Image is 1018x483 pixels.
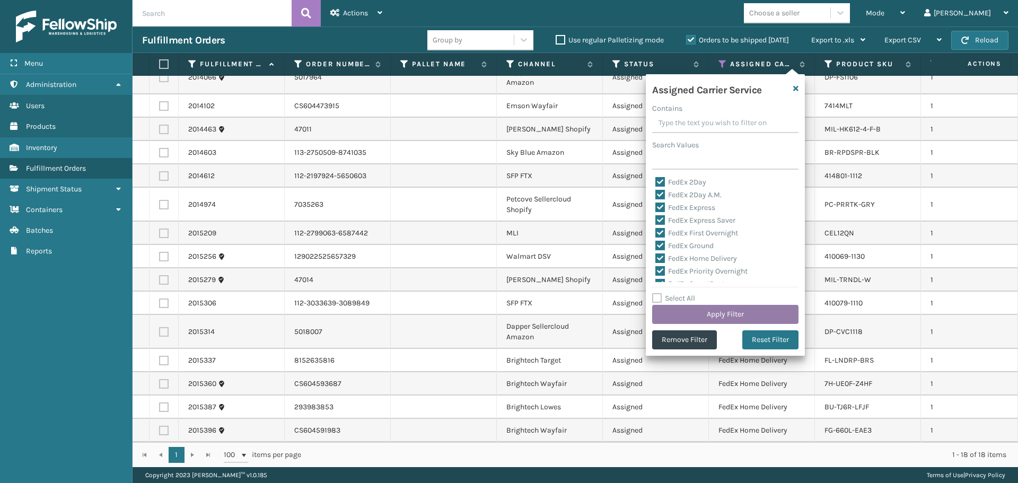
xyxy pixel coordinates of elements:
span: Reports [26,247,52,256]
span: items per page [224,447,301,463]
a: 410079-1110 [824,298,863,308]
span: Products [26,122,56,131]
td: Assigned [603,94,709,118]
td: FedEx Home Delivery [709,419,815,442]
label: Product SKU [836,59,900,69]
span: Administration [26,80,76,89]
a: 2015387 [188,402,216,412]
a: Terms of Use [927,471,963,479]
div: 1 - 18 of 18 items [316,450,1006,460]
div: | [927,467,1005,483]
a: Privacy Policy [965,471,1005,479]
label: FedEx SmartPost [655,279,725,288]
td: Petcove Sellercloud Shopify [497,188,603,222]
td: Assigned [603,268,709,292]
td: CS604591983 [285,419,391,442]
span: Shipment Status [26,185,82,194]
a: 2015306 [188,298,216,309]
label: FedEx Home Delivery [655,254,737,263]
label: FedEx 2Day A.M. [655,190,722,199]
span: Actions [343,8,368,17]
button: Remove Filter [652,330,717,349]
td: Assigned [603,315,709,349]
td: Assigned [603,188,709,222]
td: Assigned [603,245,709,268]
label: Use regular Palletizing mode [556,36,664,45]
div: Choose a seller [749,7,800,19]
td: 47011 [285,118,391,141]
label: FedEx 2Day [655,178,706,187]
td: Brightech Wayfair [497,419,603,442]
td: [PERSON_NAME] Shopify [497,268,603,292]
span: Actions [934,55,1008,73]
a: 2014102 [188,101,215,111]
img: logo [16,11,117,42]
a: 2014066 [188,72,216,83]
a: DP-CVC1118 [824,327,863,336]
td: 112-3033639-3089849 [285,292,391,315]
label: FedEx Express Saver [655,216,735,225]
span: Mode [866,8,884,17]
td: Assigned [603,396,709,419]
span: Inventory [26,143,57,152]
label: Select All [652,294,695,303]
label: Orders to be shipped [DATE] [686,36,789,45]
td: Assigned [603,60,709,94]
a: MIL-TRNDL-W [824,275,871,284]
p: Copyright 2023 [PERSON_NAME]™ v 1.0.185 [145,467,267,483]
td: MLI [497,222,603,245]
a: 2014603 [188,147,216,158]
td: Emson Wayfair [497,94,603,118]
span: 100 [224,450,240,460]
a: 2015279 [188,275,216,285]
td: 8152635816 [285,349,391,372]
label: Contains [652,103,682,114]
td: Brightech Target [497,349,603,372]
td: Assigned [603,141,709,164]
label: FedEx Priority Overnight [655,267,748,276]
span: Containers [26,205,63,214]
button: Apply Filter [652,305,798,324]
td: 112-2799063-6587442 [285,222,391,245]
label: FedEx Express [655,203,715,212]
h3: Fulfillment Orders [142,34,225,47]
td: Assigned [603,419,709,442]
div: Group by [433,34,462,46]
a: CEL12QN [824,229,854,238]
a: 414801-1112 [824,171,862,180]
td: 47014 [285,268,391,292]
td: SFP FTX [497,164,603,188]
a: FL-LNDRP-BRS [824,356,874,365]
label: Order Number [306,59,370,69]
a: 2015337 [188,355,216,366]
a: 7H-UE0F-Z4HF [824,379,872,388]
td: Assigned [603,372,709,396]
td: SFP FTX [497,292,603,315]
a: 2015396 [188,425,216,436]
span: Export to .xls [811,36,854,45]
td: FedEx Home Delivery [709,372,815,396]
td: 129022525657329 [285,245,391,268]
a: 2014463 [188,124,216,135]
label: FedEx Ground [655,241,714,250]
a: 7414MLT [824,101,853,110]
span: Users [26,101,45,110]
span: Batches [26,226,53,235]
td: Sky Blue Amazon [497,141,603,164]
label: Status [624,59,688,69]
td: Brightech Lowes [497,396,603,419]
h4: Assigned Carrier Service [652,81,762,96]
button: Reset Filter [742,330,798,349]
a: 2014974 [188,199,216,210]
span: Fulfillment Orders [26,164,86,173]
label: FedEx First Overnight [655,229,738,238]
td: Dapper Sellercloud Amazon [497,315,603,349]
td: 113-2750509-8741035 [285,141,391,164]
a: 1 [169,447,185,463]
label: Channel [518,59,582,69]
td: FedEx Home Delivery [709,349,815,372]
td: Assigned [603,118,709,141]
a: PC-PRRTK-GRY [824,200,875,209]
a: 410069-1130 [824,252,865,261]
a: 2015360 [188,379,216,389]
